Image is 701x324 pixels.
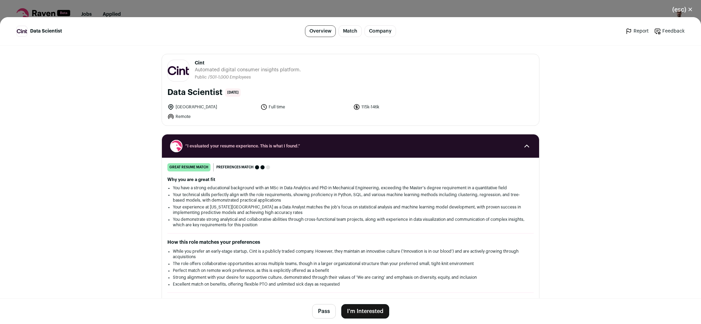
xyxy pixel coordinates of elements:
[195,75,208,80] li: Public
[341,304,389,319] button: I'm Interested
[195,60,301,67] span: Cint
[173,249,528,260] li: While you prefer an early-stage startup, Cint is a publicly traded company. However, they maintai...
[167,113,256,120] li: Remote
[305,25,336,37] a: Overview
[260,104,349,110] li: Full time
[365,25,396,37] a: Company
[625,28,649,35] a: Report
[216,164,254,171] span: Preferences match
[17,29,27,34] img: c1dc070c250b4101417112787eb572b6c51eb6af1a3dfa70db6434c109b5039f.png
[168,66,189,75] img: c1dc070c250b4101417112787eb572b6c51eb6af1a3dfa70db6434c109b5039f.png
[167,104,256,110] li: [GEOGRAPHIC_DATA]
[173,281,528,287] li: Excellent match on benefits, offering flexible PTO and unlimited sick days as requested
[664,2,701,17] button: Close modal
[195,67,301,73] span: Automated digital consumer insights platform.
[173,192,528,203] li: Your technical skills perfectly align with the role requirements, showing proficiency in Python, ...
[312,304,336,319] button: Pass
[225,88,241,97] span: [DATE]
[173,217,528,228] li: You demonstrate strong analytical and collaborative abilities through cross-functional team proje...
[339,25,362,37] a: Match
[167,163,211,171] div: great resume match
[167,87,222,98] h1: Data Scientist
[30,28,62,35] span: Data Scientist
[353,104,442,110] li: 115k-146k
[185,143,516,149] span: “I evaluated your resume experience. This is what I found.”
[654,28,685,35] a: Feedback
[210,75,251,79] span: 501-1,000 Employees
[167,239,534,246] h2: How this role matches your preferences
[167,177,534,182] h2: Why you are a great fit
[173,275,528,280] li: Strong alignment with your desire for supportive culture, demonstrated through their values of 'W...
[173,261,528,266] li: The role offers collaborative opportunities across multiple teams, though in a larger organizatio...
[173,185,528,191] li: You have a strong educational background with an MSc in Data Analytics and PhD in Mechanical Engi...
[173,204,528,215] li: Your experience at [US_STATE][GEOGRAPHIC_DATA] as a Data Analyst matches the job's focus on stati...
[173,268,528,273] li: Perfect match on remote work preference, as this is explicitly offered as a benefit
[208,75,251,80] li: /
